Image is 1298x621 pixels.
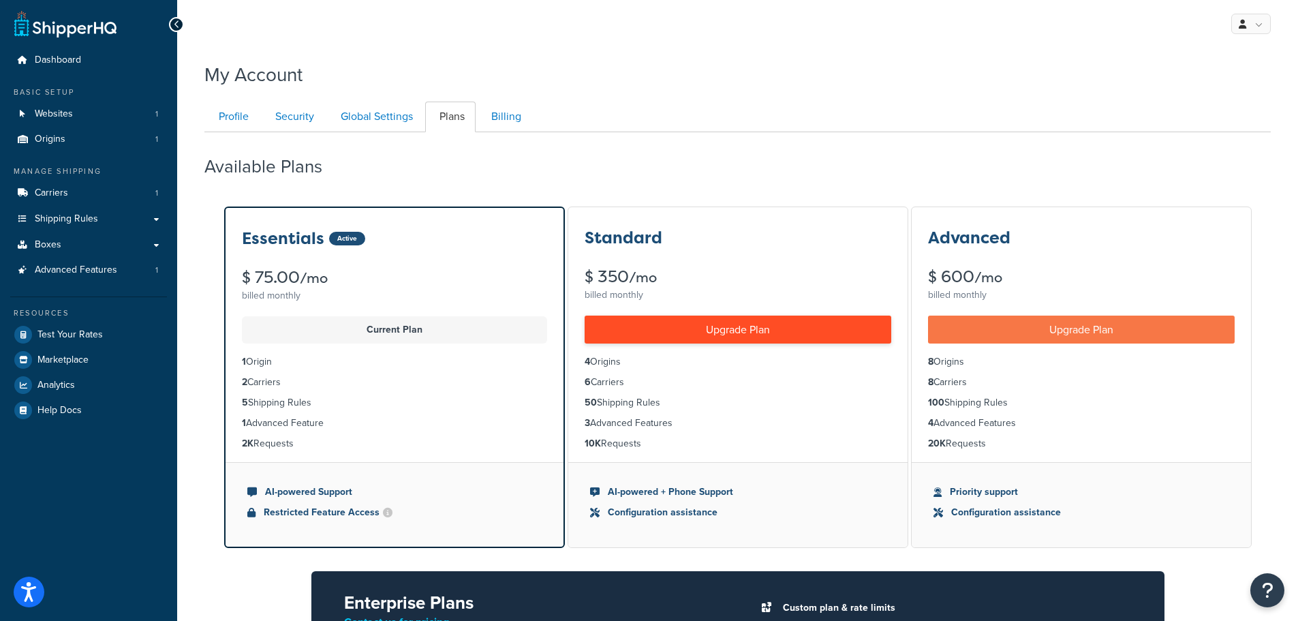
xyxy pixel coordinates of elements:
li: Priority support [933,485,1229,500]
a: Marketplace [10,348,167,372]
h2: Available Plans [204,157,343,177]
li: Requests [928,436,1235,451]
a: Dashboard [10,48,167,73]
li: Origins [585,354,891,369]
h3: Standard [585,229,662,247]
span: Carriers [35,187,68,199]
span: Dashboard [35,55,81,66]
li: Custom plan & rate limits [776,599,1132,618]
a: Help Docs [10,398,167,423]
span: 1 [155,108,158,120]
li: Advanced Feature [242,416,547,431]
strong: 10K [585,436,601,451]
li: Carriers [585,375,891,390]
span: Advanced Features [35,264,117,276]
strong: 5 [242,395,248,410]
li: Carriers [928,375,1235,390]
div: billed monthly [242,286,547,305]
a: Security [261,102,325,132]
div: Active [329,232,365,245]
strong: 4 [928,416,933,430]
span: Help Docs [37,405,82,416]
li: Origin [242,354,547,369]
strong: 4 [585,354,590,369]
li: Origins [10,127,167,152]
div: Manage Shipping [10,166,167,177]
li: Advanced Features [10,258,167,283]
li: Carriers [10,181,167,206]
h3: Essentials [242,230,324,247]
a: Upgrade Plan [928,316,1235,344]
span: Websites [35,108,73,120]
a: Profile [204,102,260,132]
strong: 1 [242,416,246,430]
strong: 3 [585,416,590,430]
div: Resources [10,307,167,319]
a: Advanced Features 1 [10,258,167,283]
li: Restricted Feature Access [247,505,542,520]
a: Plans [425,102,476,132]
strong: 20K [928,436,946,451]
strong: 50 [585,395,597,410]
li: Configuration assistance [933,505,1229,520]
li: Origins [928,354,1235,369]
div: billed monthly [585,286,891,305]
a: Global Settings [326,102,424,132]
a: Upgrade Plan [585,316,891,344]
a: Carriers 1 [10,181,167,206]
strong: 2 [242,375,247,389]
span: 1 [155,264,158,276]
a: Origins 1 [10,127,167,152]
a: Websites 1 [10,102,167,127]
span: Analytics [37,380,75,391]
strong: 1 [242,354,246,369]
small: /mo [974,268,1002,287]
span: 1 [155,187,158,199]
a: Boxes [10,232,167,258]
span: Test Your Rates [37,329,103,341]
a: Shipping Rules [10,207,167,232]
strong: 2K [242,436,253,451]
small: /mo [300,269,328,288]
strong: 8 [928,375,933,389]
div: Basic Setup [10,87,167,98]
li: Configuration assistance [590,505,886,520]
div: $ 600 [928,269,1235,286]
span: Origins [35,134,65,145]
strong: 6 [585,375,591,389]
span: Boxes [35,239,61,251]
a: Test Your Rates [10,322,167,347]
strong: 8 [928,354,933,369]
p: Current Plan [250,320,539,339]
a: Analytics [10,373,167,397]
li: Advanced Features [928,416,1235,431]
div: billed monthly [928,286,1235,305]
h1: My Account [204,61,303,88]
span: 1 [155,134,158,145]
li: Requests [242,436,547,451]
div: $ 75.00 [242,269,547,286]
li: Websites [10,102,167,127]
li: Carriers [242,375,547,390]
span: Shipping Rules [35,213,98,225]
a: Billing [477,102,532,132]
span: Marketplace [37,354,89,366]
div: $ 350 [585,269,891,286]
li: Requests [585,436,891,451]
h2: Enterprise Plans [344,593,716,613]
h3: Advanced [928,229,1010,247]
li: Advanced Features [585,416,891,431]
li: AI-powered + Phone Support [590,485,886,500]
strong: 100 [928,395,944,410]
button: Open Resource Center [1250,573,1284,607]
li: AI-powered Support [247,485,542,500]
li: Shipping Rules [585,395,891,410]
small: /mo [629,268,657,287]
